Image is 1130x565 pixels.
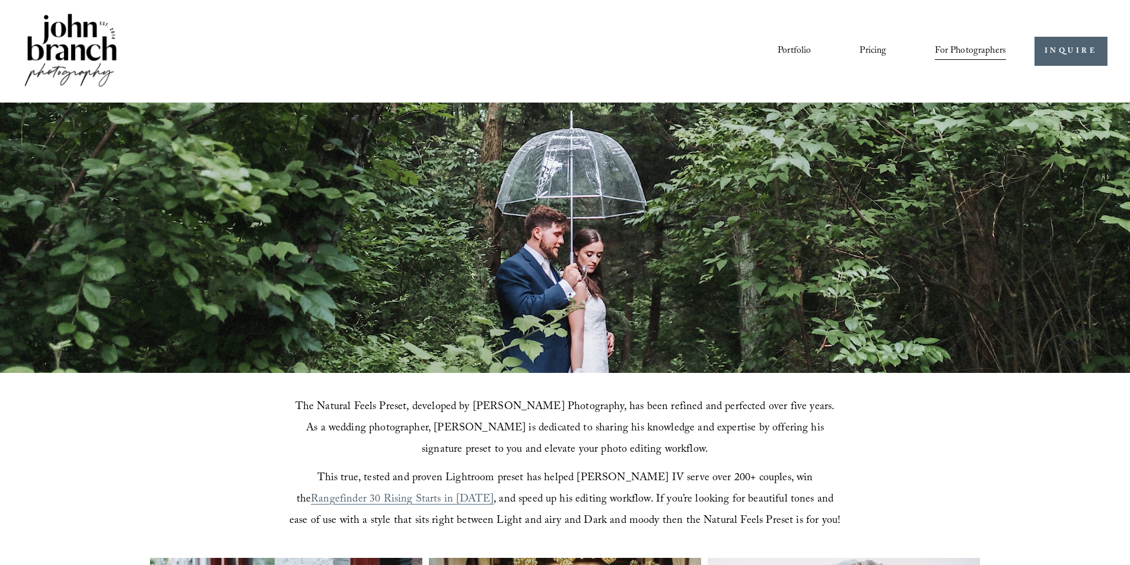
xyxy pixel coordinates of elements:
[860,41,886,61] a: Pricing
[778,41,811,61] a: Portfolio
[1034,37,1107,66] a: INQUIRE
[935,42,1006,60] span: For Photographers
[297,470,816,509] span: This true, tested and proven Lightroom preset has helped [PERSON_NAME] IV serve over 200+ couples...
[311,491,494,509] a: Rangefinder 30 Rising Starts in [DATE]
[935,41,1006,61] a: folder dropdown
[289,491,841,531] span: , and speed up his editing workflow. If you’re looking for beautiful tones and ease of use with a...
[23,11,119,91] img: John Branch IV Photography
[295,398,838,459] span: The Natural Feels Preset, developed by [PERSON_NAME] Photography, has been refined and perfected ...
